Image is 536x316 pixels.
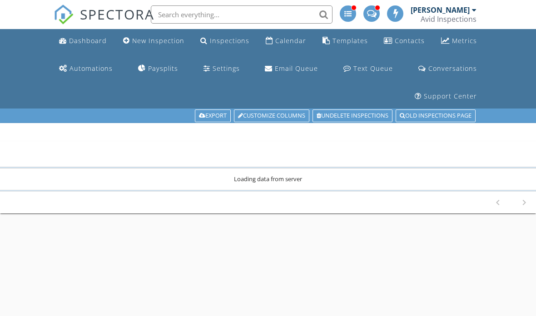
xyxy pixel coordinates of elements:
div: [PERSON_NAME] [411,5,470,15]
a: Automations (Advanced) [55,60,116,77]
div: Email Queue [275,64,318,73]
div: Conversations [428,64,477,73]
a: Templates [319,33,372,49]
a: Contacts [380,33,428,49]
span: SPECTORA [80,5,154,24]
a: Metrics [437,33,481,49]
a: Undelete inspections [313,110,392,123]
a: Inspections [197,33,253,49]
div: Support Center [424,92,477,100]
div: Dashboard [69,36,107,45]
a: Calendar [262,33,310,49]
a: Paysplits [134,60,182,77]
a: New Inspection [119,33,188,49]
a: Customize Columns [234,110,309,123]
div: Avid Inspections [421,15,476,24]
a: Export [195,110,231,123]
div: Paysplits [148,64,178,73]
a: Text Queue [340,60,397,77]
a: Support Center [411,88,481,105]
div: Calendar [275,36,306,45]
div: Automations [69,64,113,73]
a: Conversations [415,60,481,77]
a: Dashboard [55,33,110,49]
div: Text Queue [353,64,393,73]
a: Settings [200,60,243,77]
div: New Inspection [132,36,184,45]
a: SPECTORA [54,12,154,31]
div: Settings [213,64,240,73]
img: The Best Home Inspection Software - Spectora [54,5,74,25]
div: Templates [333,36,368,45]
div: Metrics [452,36,477,45]
div: Contacts [395,36,425,45]
a: Old inspections page [396,110,476,123]
div: Inspections [210,36,249,45]
a: Email Queue [261,60,322,77]
input: Search everything... [151,5,333,24]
